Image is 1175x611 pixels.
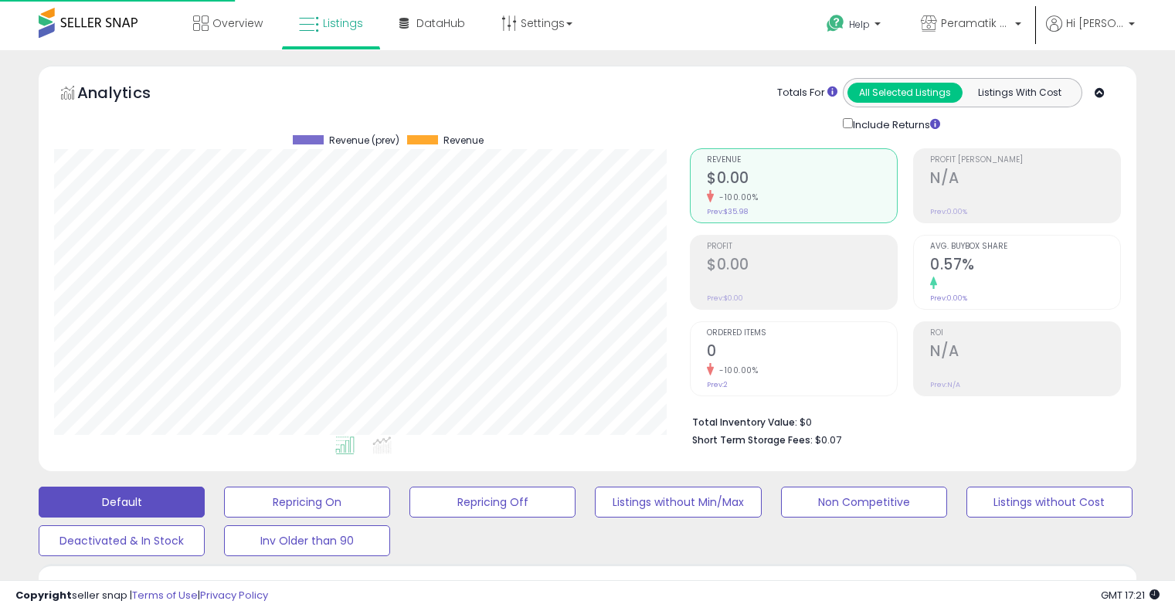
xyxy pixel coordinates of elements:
a: Terms of Use [132,588,198,603]
h2: 0.57% [930,256,1120,277]
button: Non Competitive [781,487,947,518]
span: DataHub [416,15,465,31]
small: Prev: N/A [930,380,960,389]
div: seller snap | | [15,589,268,603]
a: Privacy Policy [200,588,268,603]
li: $0 [692,412,1109,430]
small: Prev: $0.00 [707,294,743,303]
div: Totals For [777,86,837,100]
small: Prev: 2 [707,380,728,389]
span: Profit [707,243,897,251]
button: Listings without Min/Max [595,487,761,518]
small: -100.00% [714,192,758,203]
button: Deactivated & In Stock [39,525,205,556]
button: Listings With Cost [962,83,1077,103]
span: Peramatik Goods Ltd US [941,15,1010,31]
small: Prev: 0.00% [930,294,967,303]
h2: $0.00 [707,169,897,190]
span: Revenue [443,135,484,146]
span: Revenue (prev) [329,135,399,146]
span: Help [849,18,870,31]
button: Repricing On [224,487,390,518]
p: Listing States: [954,577,1136,592]
b: Total Inventory Value: [692,416,797,429]
button: Inv Older than 90 [224,525,390,556]
strong: Copyright [15,588,72,603]
span: $0.07 [815,433,841,447]
small: Prev: $35.98 [707,207,748,216]
i: Get Help [826,14,845,33]
h2: 0 [707,342,897,363]
h2: N/A [930,169,1120,190]
span: Overview [212,15,263,31]
button: Repricing Off [409,487,576,518]
b: Short Term Storage Fees: [692,433,813,446]
span: Revenue [707,156,897,165]
span: ROI [930,329,1120,338]
small: -100.00% [714,365,758,376]
h5: Analytics [77,82,181,107]
small: Prev: 0.00% [930,207,967,216]
span: Profit [PERSON_NAME] [930,156,1120,165]
span: Listings [323,15,363,31]
span: Avg. Buybox Share [930,243,1120,251]
a: Help [814,2,896,50]
span: 2025-10-9 17:21 GMT [1101,588,1160,603]
button: Default [39,487,205,518]
h2: N/A [930,342,1120,363]
a: Hi [PERSON_NAME] [1046,15,1135,50]
button: Listings without Cost [966,487,1133,518]
div: Include Returns [831,115,959,133]
span: Ordered Items [707,329,897,338]
span: Hi [PERSON_NAME] [1066,15,1124,31]
h2: $0.00 [707,256,897,277]
button: All Selected Listings [847,83,963,103]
